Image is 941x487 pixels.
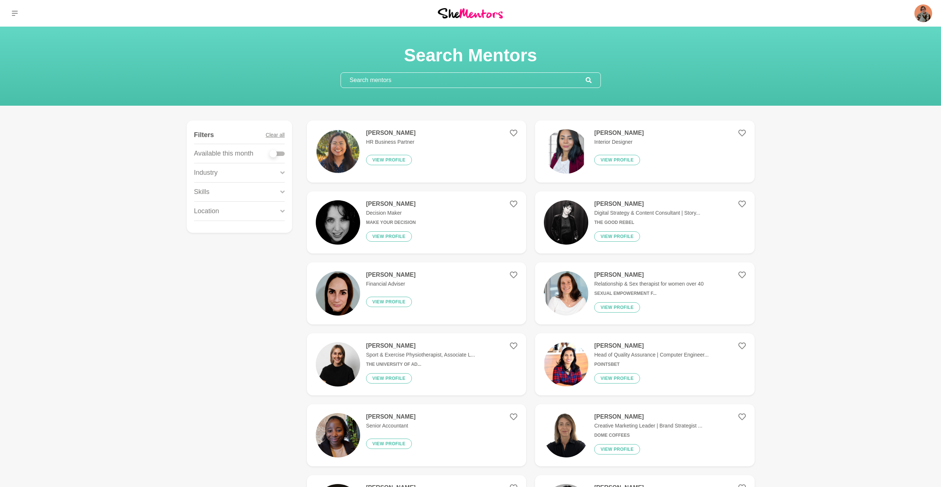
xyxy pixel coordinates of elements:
a: [PERSON_NAME]Senior AccountantView profile [307,404,526,466]
img: 59f335efb65c6b3f8f0c6c54719329a70c1332df-242x243.png [544,342,588,386]
p: Digital Strategy & Content Consultant | Story... [594,209,700,217]
img: 54410d91cae438123b608ef54d3da42d18b8f0e6-2316x3088.jpg [316,413,360,457]
p: Available this month [194,149,254,159]
a: [PERSON_NAME]Creative Marketing Leader | Brand Strategist ...Dome CoffeesView profile [535,404,754,466]
button: View profile [366,231,412,242]
h6: Dome Coffees [594,433,702,438]
button: View profile [594,373,640,384]
a: [PERSON_NAME]Sport & Exercise Physiotherapist, Associate L...The University of Ad...View profile [307,333,526,395]
h6: The Good Rebel [594,220,700,225]
p: Interior Designer [594,138,644,146]
button: Clear all [266,126,285,144]
h4: [PERSON_NAME] [594,129,644,137]
h4: [PERSON_NAME] [366,271,416,279]
button: View profile [594,302,640,313]
p: Sport & Exercise Physiotherapist, Associate L... [366,351,475,359]
h4: Filters [194,131,214,139]
a: [PERSON_NAME]Decision MakerMake Your DecisionView profile [307,191,526,253]
a: [PERSON_NAME]Digital Strategy & Content Consultant | Story...The Good RebelView profile [535,191,754,253]
h4: [PERSON_NAME] [366,129,416,137]
h1: Search Mentors [341,44,601,67]
button: View profile [366,297,412,307]
h6: PointsBet [594,362,708,367]
img: 675efa3b2e966e5c68b6c0b6a55f808c2d9d66a7-1333x2000.png [544,413,588,457]
p: Location [194,206,219,216]
h4: [PERSON_NAME] [594,271,704,279]
button: View profile [366,373,412,384]
h4: [PERSON_NAME] [366,413,416,420]
p: Senior Accountant [366,422,416,430]
h4: [PERSON_NAME] [594,413,702,420]
p: Skills [194,187,210,197]
a: [PERSON_NAME]Financial AdviserView profile [307,262,526,324]
input: Search mentors [341,73,586,88]
button: View profile [594,231,640,242]
button: View profile [366,155,412,165]
p: Relationship & Sex therapist for women over 40 [594,280,704,288]
p: Head of Quality Assurance | Computer Engineer... [594,351,708,359]
img: 443bca476f7facefe296c2c6ab68eb81e300ea47-400x400.jpg [316,200,360,245]
p: Creative Marketing Leader | Brand Strategist ... [594,422,702,430]
a: [PERSON_NAME]Head of Quality Assurance | Computer Engineer...PointsBetView profile [535,333,754,395]
img: 2462cd17f0db61ae0eaf7f297afa55aeb6b07152-1255x1348.jpg [316,271,360,316]
a: [PERSON_NAME]HR Business PartnerView profile [307,120,526,183]
img: She Mentors Logo [438,8,503,18]
h4: [PERSON_NAME] [594,200,700,208]
img: Yulia [914,4,932,22]
button: View profile [594,444,640,454]
h4: [PERSON_NAME] [366,342,475,350]
h6: The University of Ad... [366,362,475,367]
a: [PERSON_NAME]Interior DesignerView profile [535,120,754,183]
a: [PERSON_NAME]Relationship & Sex therapist for women over 40Sexual Empowerment f...View profile [535,262,754,324]
p: Decision Maker [366,209,416,217]
button: View profile [366,439,412,449]
p: HR Business Partner [366,138,416,146]
img: d6e4e6fb47c6b0833f5b2b80120bcf2f287bc3aa-2570x2447.jpg [544,271,588,316]
h6: Sexual Empowerment f... [594,291,704,296]
h4: [PERSON_NAME] [366,200,416,208]
img: 231d6636be52241877ec7df6b9df3e537ea7a8ca-1080x1080.png [316,129,360,174]
h4: [PERSON_NAME] [594,342,708,350]
img: 1044fa7e6122d2a8171cf257dcb819e56f039831-1170x656.jpg [544,200,588,245]
img: 523c368aa158c4209afe732df04685bb05a795a5-1125x1128.jpg [316,342,360,386]
h6: Make Your Decision [366,220,416,225]
img: 672c9e0f5c28f94a877040268cd8e7ac1f2c7f14-1080x1350.png [544,129,588,174]
p: Financial Adviser [366,280,416,288]
p: Industry [194,168,218,178]
button: View profile [594,155,640,165]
